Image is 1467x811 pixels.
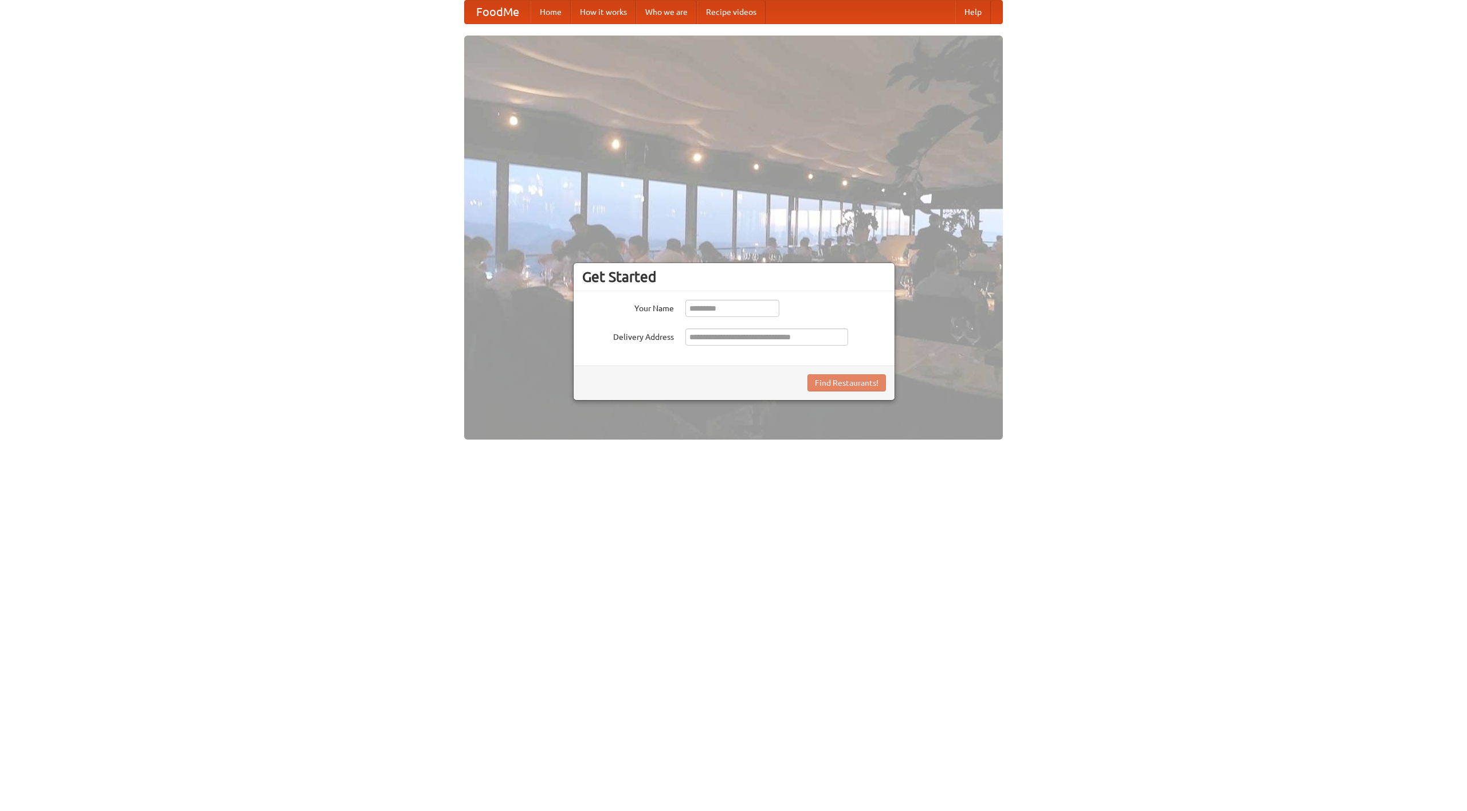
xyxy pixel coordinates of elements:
a: FoodMe [465,1,531,23]
a: Recipe videos [697,1,766,23]
a: Help [955,1,991,23]
a: Who we are [636,1,697,23]
button: Find Restaurants! [807,374,886,391]
a: Home [531,1,571,23]
label: Your Name [582,300,674,314]
h3: Get Started [582,268,886,285]
label: Delivery Address [582,328,674,343]
a: How it works [571,1,636,23]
